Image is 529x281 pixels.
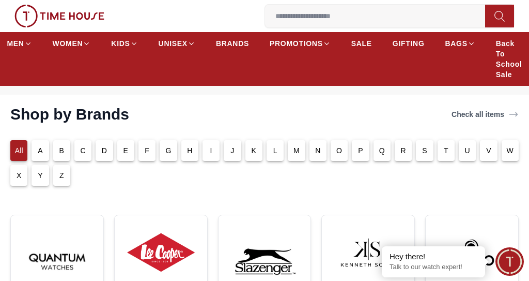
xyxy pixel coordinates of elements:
span: SALE [351,38,372,49]
p: Z [59,170,64,181]
div: Chat Widget [495,247,524,276]
a: Back To School Sale [496,34,522,84]
span: WOMEN [53,38,83,49]
p: A [38,145,43,156]
p: O [336,145,342,156]
a: GIFTING [393,34,425,53]
p: T [444,145,448,156]
p: V [486,145,491,156]
a: WOMEN [53,34,91,53]
p: K [252,145,257,156]
a: Check all items [449,107,521,122]
p: U [464,145,470,156]
a: BAGS [445,34,475,53]
p: W [507,145,514,156]
h2: Shop by Brands [10,105,129,124]
p: D [102,145,107,156]
p: Y [38,170,43,181]
span: PROMOTIONS [270,38,323,49]
p: X [17,170,22,181]
a: KIDS [111,34,137,53]
p: E [123,145,129,156]
p: G [165,145,171,156]
p: S [422,145,427,156]
p: M [293,145,300,156]
p: F [145,145,149,156]
p: Talk to our watch expert! [390,263,477,272]
span: MEN [7,38,24,49]
span: UNISEX [159,38,188,49]
p: P [358,145,363,156]
span: GIFTING [393,38,425,49]
img: ... [14,5,104,27]
span: Back To School Sale [496,38,522,80]
p: L [273,145,277,156]
p: I [210,145,212,156]
p: R [400,145,406,156]
p: J [230,145,234,156]
p: C [81,145,86,156]
a: BRANDS [216,34,249,53]
a: MEN [7,34,32,53]
p: All [15,145,23,156]
p: H [187,145,192,156]
a: SALE [351,34,372,53]
a: UNISEX [159,34,195,53]
a: PROMOTIONS [270,34,331,53]
span: BRANDS [216,38,249,49]
div: Hey there! [390,252,477,262]
span: BAGS [445,38,468,49]
p: N [315,145,320,156]
p: B [59,145,65,156]
p: Q [379,145,385,156]
span: KIDS [111,38,130,49]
